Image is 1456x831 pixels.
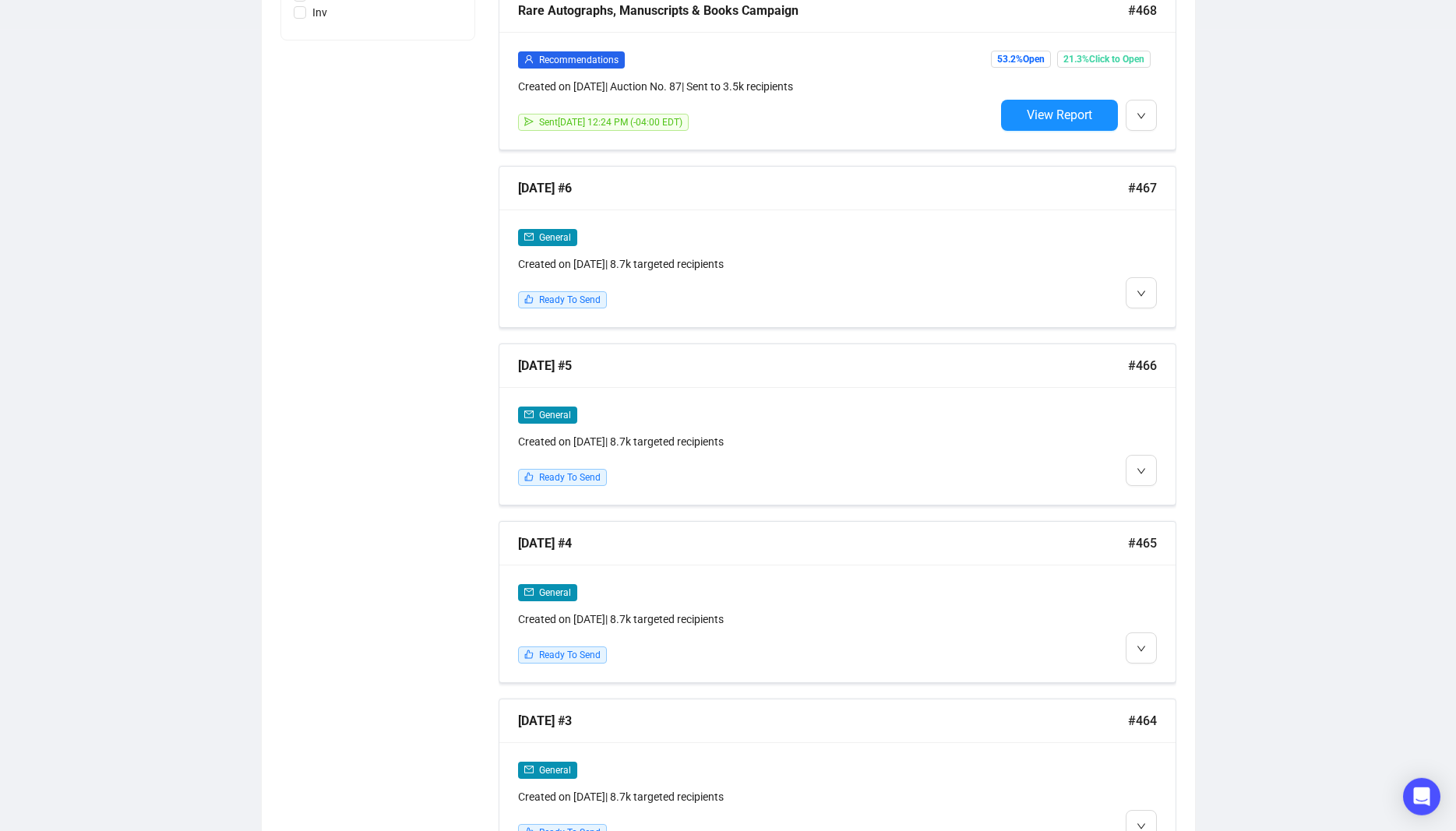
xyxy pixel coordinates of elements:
[539,587,571,598] span: General
[518,356,1128,375] div: [DATE] #5
[518,78,995,95] div: Created on [DATE] | Auction No. 87 | Sent to 3.5k recipients
[518,178,1128,198] div: [DATE] #6
[1001,100,1118,131] button: View Report
[518,611,995,628] div: Created on [DATE] | 8.7k targeted recipients
[1128,1,1157,20] span: #468
[991,51,1051,68] span: 53.2% Open
[1137,111,1146,121] span: down
[539,472,601,483] span: Ready To Send
[1027,107,1092,122] span: View Report
[1137,289,1146,298] span: down
[518,433,995,450] div: Created on [DATE] | 8.7k targeted recipients
[499,343,1176,505] a: [DATE] #5#466mailGeneralCreated on [DATE]| 8.7k targeted recipientslikeReady To Send
[1137,644,1146,653] span: down
[539,294,601,305] span: Ready To Send
[518,255,995,273] div: Created on [DATE] | 8.7k targeted recipients
[306,4,333,21] span: Inv
[524,472,534,481] span: like
[539,117,682,128] span: Sent [DATE] 12:24 PM (-04:00 EDT)
[539,650,601,660] span: Ready To Send
[518,533,1128,553] div: [DATE] #4
[499,521,1176,683] a: [DATE] #4#465mailGeneralCreated on [DATE]| 8.7k targeted recipientslikeReady To Send
[1128,178,1157,198] span: #467
[539,232,571,243] span: General
[524,117,534,126] span: send
[524,294,534,304] span: like
[524,55,534,64] span: user
[1128,711,1157,731] span: #464
[1057,51,1151,68] span: 21.3% Click to Open
[524,650,534,659] span: like
[1128,533,1157,553] span: #465
[1137,822,1146,831] span: down
[1403,778,1440,815] div: Open Intercom Messenger
[518,711,1128,731] div: [DATE] #3
[539,410,571,421] span: General
[524,765,534,774] span: mail
[539,55,619,65] span: Recommendations
[1128,356,1157,375] span: #466
[499,166,1176,328] a: [DATE] #6#467mailGeneralCreated on [DATE]| 8.7k targeted recipientslikeReady To Send
[539,765,571,776] span: General
[524,232,534,241] span: mail
[518,1,1128,20] div: Rare Autographs, Manuscripts & Books Campaign
[1137,467,1146,476] span: down
[518,788,995,805] div: Created on [DATE] | 8.7k targeted recipients
[524,587,534,597] span: mail
[524,410,534,419] span: mail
